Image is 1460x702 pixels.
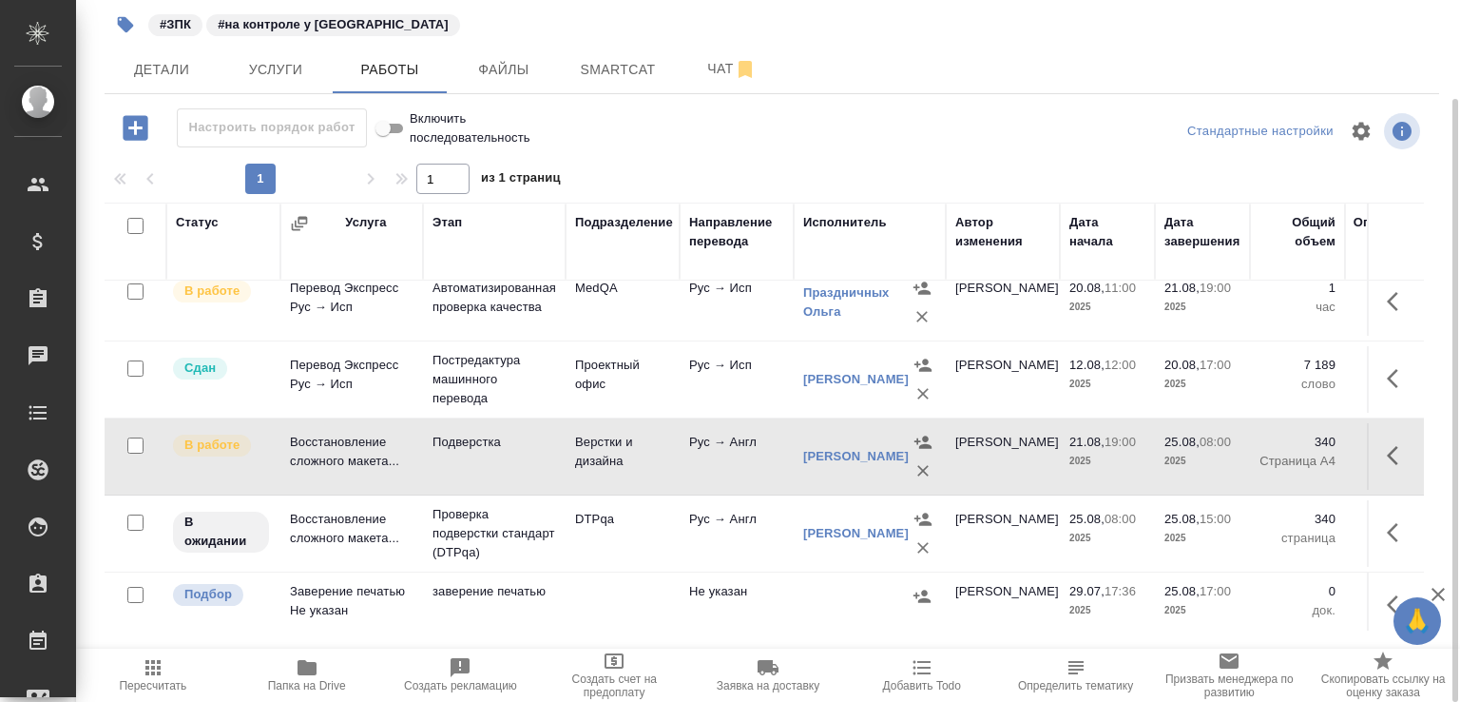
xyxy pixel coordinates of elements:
button: Создать рекламацию [384,649,538,702]
p: 340 [1354,433,1450,452]
p: слово [1259,375,1335,394]
p: В работе [184,282,240,301]
p: 2025 [1069,375,1145,394]
p: 25.08, [1164,512,1200,526]
span: Призвать менеджера по развитию [1163,673,1295,699]
p: В ожидании [184,513,258,551]
button: Назначить [909,505,937,534]
button: Добавить Todo [845,649,999,702]
p: Подверстка [432,433,556,452]
span: Пересчитать [119,679,186,692]
p: 2025 [1069,298,1145,317]
a: [PERSON_NAME] [803,449,909,463]
button: Удалить [909,457,937,485]
div: Оплачиваемый объем [1354,213,1450,251]
div: Статус [176,213,219,232]
button: Здесь прячутся важные кнопки [1375,279,1421,324]
button: Назначить [909,351,937,380]
span: Скопировать ссылку на оценку заказа [1317,673,1449,699]
td: Перевод Экспресс Рус → Исп [280,346,423,413]
p: #ЗПК [160,15,191,34]
p: слово [1354,375,1450,394]
span: 🙏 [1401,601,1433,641]
p: 21.08, [1069,435,1105,449]
p: 25.08, [1164,584,1200,598]
button: Скопировать ссылку на оценку заказа [1306,649,1460,702]
td: Заверение печатью Не указан [280,573,423,639]
button: 🙏 [1393,597,1441,645]
p: Постредактура машинного перевода [432,351,556,408]
button: Назначить [909,428,937,457]
div: Можно подбирать исполнителей [171,582,271,608]
p: 0 [1354,582,1450,601]
p: 2025 [1164,375,1240,394]
button: Папка на Drive [230,649,384,702]
p: 19:00 [1200,281,1231,295]
p: 2025 [1069,529,1145,548]
td: [PERSON_NAME] [946,573,1060,639]
div: Исполнитель [803,213,887,232]
button: Добавить работу [109,108,162,147]
span: Определить тематику [1018,679,1133,692]
div: split button [1182,117,1338,146]
td: [PERSON_NAME] [946,500,1060,567]
p: 340 [1259,433,1335,452]
p: 25.08, [1069,512,1105,526]
span: Работы [344,58,435,82]
td: Проектный офис [566,346,680,413]
p: Сдан [184,359,216,378]
p: 12:00 [1105,358,1136,372]
p: 2025 [1164,452,1240,471]
button: Заявка на доставку [691,649,845,702]
p: 08:00 [1105,512,1136,526]
p: #на контроле у [GEOGRAPHIC_DATA] [218,15,449,34]
p: Автоматизированная проверка качества [432,279,556,317]
span: Папка на Drive [268,679,346,692]
button: Назначить [908,582,936,611]
p: 19:00 [1105,435,1136,449]
p: 340 [1259,510,1335,529]
td: MedQA [566,269,680,336]
td: DTPqa [566,500,680,567]
button: Назначить [908,274,936,302]
p: 17:00 [1200,358,1231,372]
p: 0 [1259,582,1335,601]
p: Страница А4 [1259,452,1335,471]
p: 20.08, [1164,358,1200,372]
p: Проверка подверстки стандарт (DTPqa) [432,505,556,562]
div: Этап [432,213,462,232]
button: Здесь прячутся важные кнопки [1375,582,1421,628]
p: 17:36 [1105,584,1136,598]
p: 29.07, [1069,584,1105,598]
button: Здесь прячутся важные кнопки [1375,356,1421,401]
p: заверение печатью [432,582,556,601]
span: Детали [116,58,207,82]
td: [PERSON_NAME] [946,423,1060,490]
p: 1 [1354,279,1450,298]
td: Не указан [680,573,794,639]
button: Пересчитать [76,649,230,702]
td: [PERSON_NAME] [946,269,1060,336]
button: Создать счет на предоплату [537,649,691,702]
div: Исполнитель выполняет работу [171,433,271,458]
button: Удалить [909,380,937,408]
span: Добавить Todo [883,679,961,692]
span: Настроить таблицу [1338,108,1384,154]
div: Подразделение [575,213,673,232]
p: 20.08, [1069,281,1105,295]
p: 17:00 [1200,584,1231,598]
p: В работе [184,436,240,455]
span: Создать рекламацию [404,679,517,692]
p: 2025 [1164,601,1240,620]
p: 2025 [1069,452,1145,471]
td: Рус → Исп [680,269,794,336]
span: на контроле у биздева [204,15,462,31]
p: страница [1354,529,1450,548]
div: Дата завершения [1164,213,1240,251]
p: 12.08, [1069,358,1105,372]
span: Посмотреть информацию [1384,113,1424,149]
p: 08:00 [1200,435,1231,449]
a: Праздничных Ольга [803,285,890,319]
p: 2025 [1164,298,1240,317]
span: ЗПК [146,15,204,31]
